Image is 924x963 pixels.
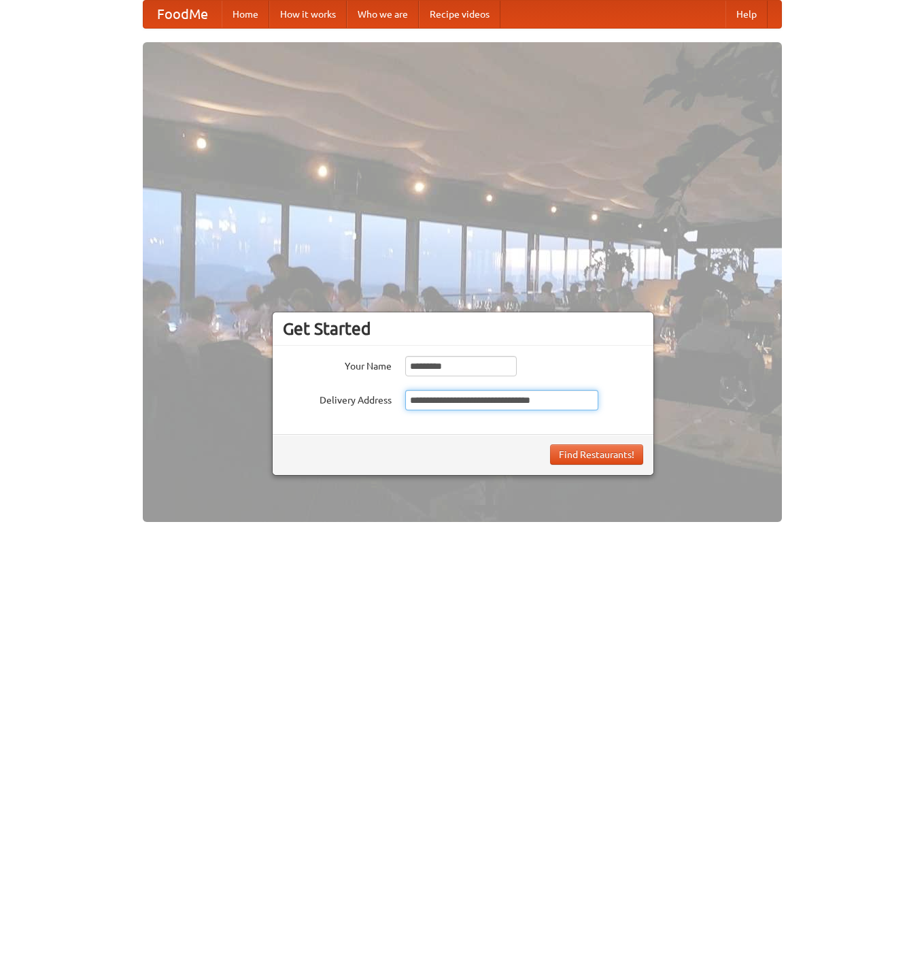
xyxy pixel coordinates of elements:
label: Your Name [283,356,392,373]
a: FoodMe [143,1,222,28]
button: Find Restaurants! [550,444,643,465]
h3: Get Started [283,319,643,339]
a: Help [725,1,768,28]
a: Home [222,1,269,28]
a: Who we are [347,1,419,28]
a: Recipe videos [419,1,500,28]
label: Delivery Address [283,390,392,407]
a: How it works [269,1,347,28]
